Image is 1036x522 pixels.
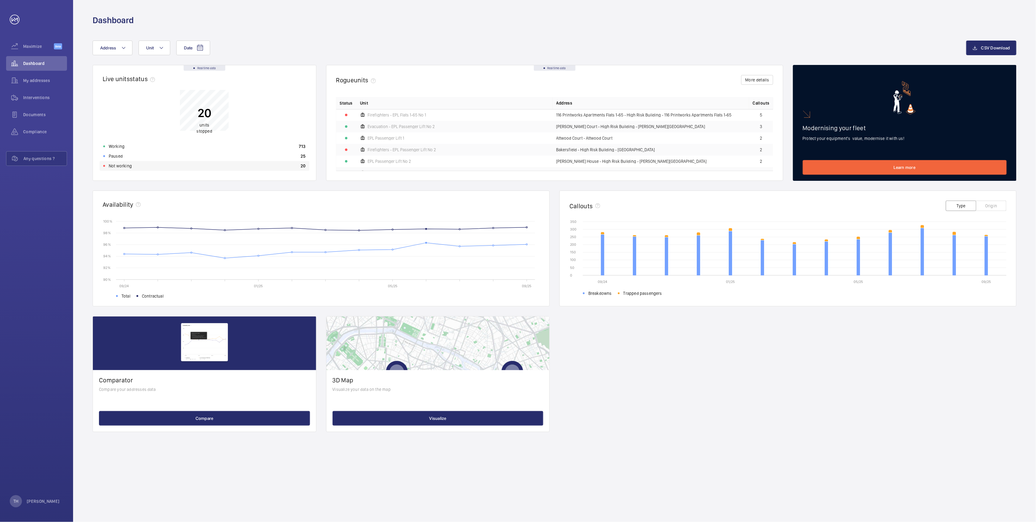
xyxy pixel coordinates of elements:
[299,143,305,149] p: 713
[13,498,18,504] p: TH
[103,231,111,235] text: 98 %
[197,122,212,134] p: units
[99,411,310,426] button: Compare
[570,258,576,262] text: 100
[340,100,353,106] p: Status
[23,129,67,135] span: Compliance
[336,76,378,84] h2: Rogue
[946,201,976,211] button: Type
[556,100,572,106] span: Address
[103,75,157,83] h2: Live units
[100,45,116,50] span: Address
[354,76,378,84] span: units
[103,254,111,258] text: 94 %
[360,100,368,106] span: Unit
[760,159,762,163] span: 2
[570,266,574,270] text: 50
[623,290,662,296] span: Trapped passengers
[130,75,157,83] span: status
[368,159,411,163] span: EPL Passenger Lift No 2
[139,41,170,55] button: Unit
[103,242,111,247] text: 96 %
[534,65,576,71] div: Real time data
[556,148,655,152] span: Bakersfield - High Risk Building - [GEOGRAPHIC_DATA]
[23,112,67,118] span: Documents
[760,148,762,152] span: 2
[368,113,426,117] span: Firefighters - EPL Flats 1-65 No 1
[976,201,1006,211] button: Origin
[109,153,123,159] p: Paused
[556,124,705,129] span: [PERSON_NAME] Court - High Risk Building - [PERSON_NAME][GEOGRAPHIC_DATA]
[93,41,132,55] button: Address
[120,284,129,288] text: 09/24
[570,235,576,239] text: 250
[741,75,773,85] button: More details
[570,273,572,277] text: 0
[803,124,1007,132] h2: Modernising your fleet
[803,135,1007,141] p: Protect your equipment's value, modernise it with us!
[103,219,112,223] text: 100 %
[27,498,60,504] p: [PERSON_NAME]
[176,41,210,55] button: Date
[726,280,735,284] text: 01/25
[23,156,67,162] span: Any questions ?
[197,105,212,121] p: 20
[388,284,397,288] text: 05/25
[966,41,1017,55] button: CSV Download
[301,163,306,169] p: 20
[982,280,991,284] text: 09/25
[981,45,1010,50] span: CSV Download
[893,81,916,114] img: marketing-card.svg
[23,60,67,66] span: Dashboard
[23,95,67,101] span: Interventions
[197,129,212,134] span: stopped
[368,136,404,140] span: EPL Passenger Lift 1
[333,386,544,392] p: Visualize your data on the map
[368,148,436,152] span: Firefighters - EPL Passenger Lift No 2
[570,220,576,224] text: 350
[570,250,576,254] text: 150
[803,160,1007,175] a: Learn more
[854,280,863,284] text: 05/25
[54,43,62,49] span: Beta
[109,163,132,169] p: Not working
[556,113,732,117] span: 116 Printworks Apartments Flats 1-65 - High Risk Building - 116 Printworks Apartments Flats 1-65
[556,136,613,140] span: Attwood Court - Attwood Court
[23,43,54,49] span: Maximize
[142,293,164,299] span: Contractual
[103,266,111,270] text: 92 %
[122,293,130,299] span: Total
[254,284,263,288] text: 01/25
[184,45,193,50] span: Date
[301,153,306,159] p: 25
[333,376,544,384] h2: 3D Map
[598,280,608,284] text: 09/24
[760,124,762,129] span: 3
[760,113,762,117] span: 5
[146,45,154,50] span: Unit
[753,100,770,106] span: Callouts
[368,124,435,129] span: Evacuation - EPL Passenger Lift No 2
[103,201,133,208] h2: Availability
[23,77,67,84] span: My addresses
[760,136,762,140] span: 2
[569,202,593,210] h2: Callouts
[99,386,310,392] p: Compare your addresses data
[570,242,576,247] text: 200
[103,277,111,281] text: 90 %
[109,143,125,149] p: Working
[570,227,576,231] text: 300
[588,290,612,296] span: Breakdowns
[184,65,225,71] div: Real time data
[99,376,310,384] h2: Comparator
[556,159,707,163] span: [PERSON_NAME] House - High Risk Building - [PERSON_NAME][GEOGRAPHIC_DATA]
[93,15,134,26] h1: Dashboard
[333,411,544,426] button: Visualize
[522,284,531,288] text: 09/25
